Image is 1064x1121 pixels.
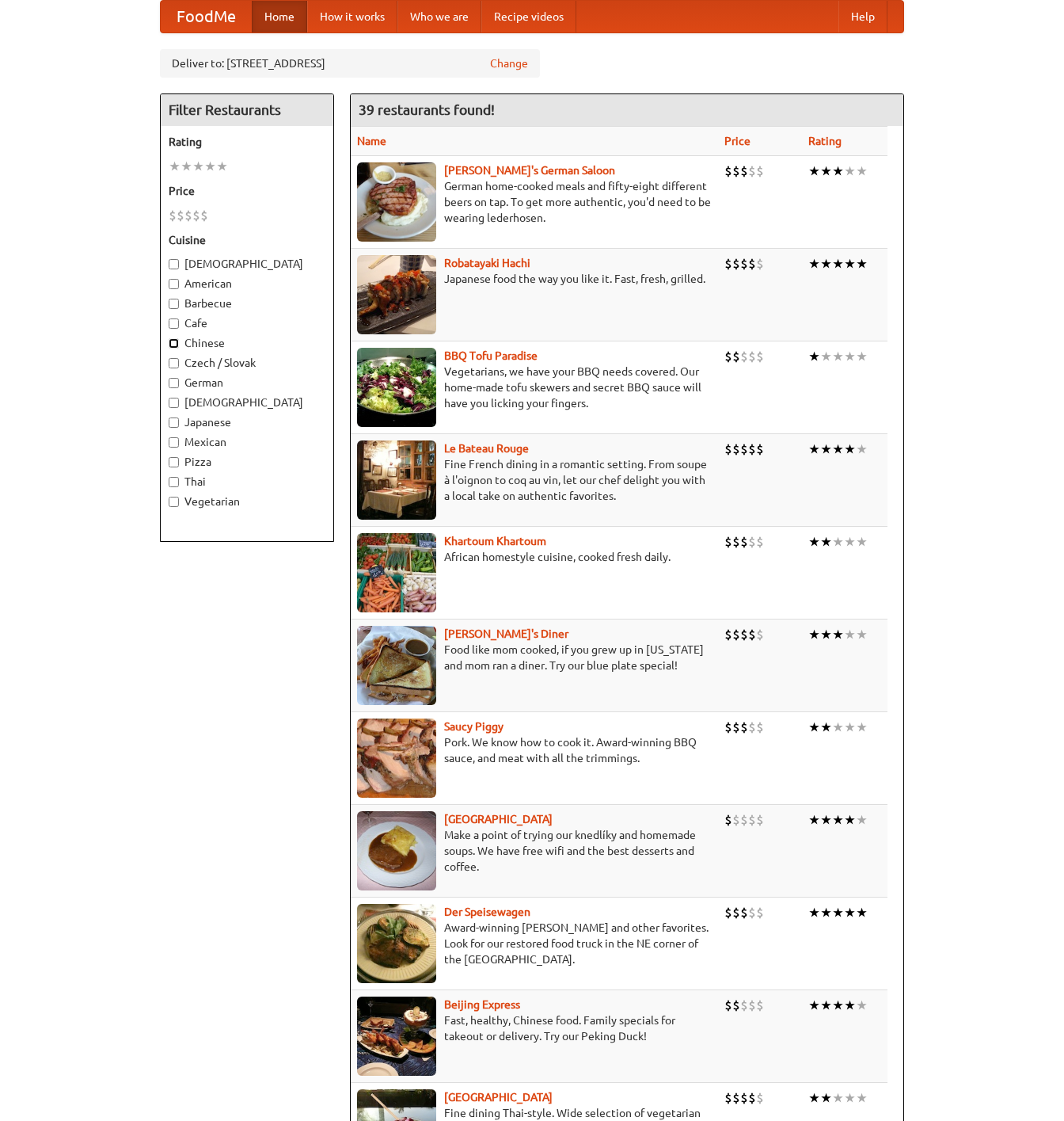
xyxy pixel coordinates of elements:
li: $ [740,533,748,551]
li: $ [184,207,192,224]
li: ★ [844,1089,856,1107]
input: Cafe [169,318,179,329]
li: $ [192,207,200,224]
li: $ [732,348,740,365]
li: $ [740,348,748,365]
li: ★ [204,158,216,175]
p: Make a point of trying our knedlíky and homemade soups. We have free wifi and the best desserts a... [357,827,712,875]
label: Vegetarian [169,494,325,509]
li: ★ [180,158,192,175]
li: $ [740,626,748,643]
li: $ [732,162,740,180]
a: Change [490,55,528,71]
li: $ [748,811,756,829]
li: $ [177,207,184,224]
li: ★ [856,811,868,829]
p: German home-cooked meals and fifty-eight different beers on tap. To get more authentic, you'd nee... [357,178,712,226]
a: BBQ Tofu Paradise [444,349,538,362]
a: Price [724,135,750,147]
li: ★ [820,811,832,829]
label: Chinese [169,335,325,351]
li: $ [732,719,740,736]
li: ★ [844,533,856,551]
a: How it works [307,1,397,32]
p: Award-winning [PERSON_NAME] and other favorites. Look for our restored food truck in the NE corne... [357,920,712,967]
li: ★ [169,158,180,175]
a: Who we are [397,1,481,32]
li: $ [724,997,732,1014]
li: ★ [808,1089,820,1107]
li: ★ [832,626,844,643]
li: $ [748,440,756,458]
a: Beijing Express [444,998,520,1011]
li: ★ [808,533,820,551]
li: $ [724,719,732,736]
img: esthers.jpg [357,162,436,242]
li: $ [748,162,756,180]
li: ★ [820,626,832,643]
img: tofuparadise.jpg [357,348,436,427]
li: ★ [820,719,832,736]
label: [DEMOGRAPHIC_DATA] [169,395,325,410]
h4: Filter Restaurants [161,94,333,126]
li: ★ [856,255,868,273]
input: Japanese [169,418,179,428]
img: bateaurouge.jpg [357,440,436,520]
li: $ [724,1089,732,1107]
li: $ [756,811,764,829]
a: Home [252,1,307,32]
li: $ [732,626,740,643]
b: Khartoum Khartoum [444,535,546,547]
a: Saucy Piggy [444,720,503,733]
input: Mexican [169,437,179,448]
a: FoodMe [161,1,252,32]
li: ★ [820,440,832,458]
li: $ [748,348,756,365]
li: ★ [844,719,856,736]
li: ★ [808,626,820,643]
li: $ [756,348,764,365]
li: $ [748,626,756,643]
a: Robatayaki Hachi [444,257,530,269]
li: $ [724,255,732,273]
li: $ [756,255,764,273]
li: ★ [820,162,832,180]
li: ★ [856,440,868,458]
li: $ [732,255,740,273]
li: ★ [844,811,856,829]
a: [GEOGRAPHIC_DATA] [444,1091,553,1104]
input: [DEMOGRAPHIC_DATA] [169,398,179,408]
li: ★ [856,1089,868,1107]
li: $ [724,904,732,921]
p: Fine French dining in a romantic setting. From soupe à l'oignon to coq au vin, let our chef delig... [357,456,712,504]
img: saucy.jpg [357,719,436,798]
li: $ [724,162,732,180]
li: $ [748,719,756,736]
img: robatayaki.jpg [357,255,436,334]
input: Vegetarian [169,497,179,507]
li: ★ [856,162,868,180]
p: Japanese food the way you like it. Fast, fresh, grilled. [357,271,712,287]
li: ★ [832,904,844,921]
p: Food like mom cooked, if you grew up in [US_STATE] and mom ran a diner. Try our blue plate special! [357,642,712,673]
li: ★ [808,348,820,365]
li: ★ [808,811,820,829]
input: German [169,378,179,388]
li: ★ [856,997,868,1014]
li: $ [200,207,208,224]
img: sallys.jpg [357,626,436,705]
li: $ [732,1089,740,1107]
li: $ [740,440,748,458]
li: ★ [844,255,856,273]
li: $ [732,440,740,458]
b: Le Bateau Rouge [444,442,529,455]
li: ★ [820,533,832,551]
li: ★ [820,255,832,273]
li: ★ [820,1089,832,1107]
li: ★ [808,440,820,458]
li: ★ [832,719,844,736]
